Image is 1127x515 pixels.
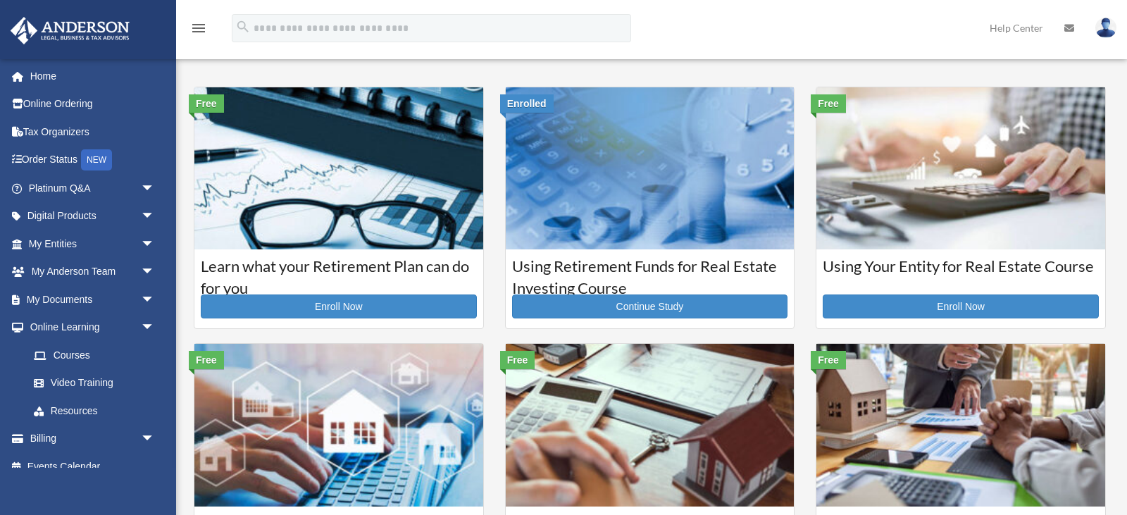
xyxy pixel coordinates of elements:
span: arrow_drop_down [141,314,169,342]
div: Free [189,94,224,113]
div: NEW [81,149,112,170]
a: Billingarrow_drop_down [10,425,176,453]
a: Online Ordering [10,90,176,118]
a: Platinum Q&Aarrow_drop_down [10,174,176,202]
a: Online Learningarrow_drop_down [10,314,176,342]
a: menu [190,25,207,37]
div: Enrolled [500,94,554,113]
img: Anderson Advisors Platinum Portal [6,17,134,44]
h3: Using Your Entity for Real Estate Course [823,256,1099,291]
h3: Using Retirement Funds for Real Estate Investing Course [512,256,788,291]
a: Home [10,62,176,90]
span: arrow_drop_down [141,258,169,287]
span: arrow_drop_down [141,230,169,259]
span: arrow_drop_down [141,174,169,203]
span: arrow_drop_down [141,285,169,314]
i: menu [190,20,207,37]
a: Continue Study [512,294,788,318]
span: arrow_drop_down [141,202,169,231]
a: Video Training [20,369,176,397]
a: My Entitiesarrow_drop_down [10,230,176,258]
div: Free [811,94,846,113]
i: search [235,19,251,35]
a: Order StatusNEW [10,146,176,175]
a: Tax Organizers [10,118,176,146]
a: Courses [20,341,169,369]
a: Digital Productsarrow_drop_down [10,202,176,230]
a: Events Calendar [10,452,176,480]
div: Free [811,351,846,369]
a: Enroll Now [823,294,1099,318]
a: My Documentsarrow_drop_down [10,285,176,314]
div: Free [500,351,535,369]
img: User Pic [1095,18,1116,38]
h3: Learn what your Retirement Plan can do for you [201,256,477,291]
span: arrow_drop_down [141,425,169,454]
a: Resources [20,397,176,425]
a: Enroll Now [201,294,477,318]
a: My Anderson Teamarrow_drop_down [10,258,176,286]
div: Free [189,351,224,369]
